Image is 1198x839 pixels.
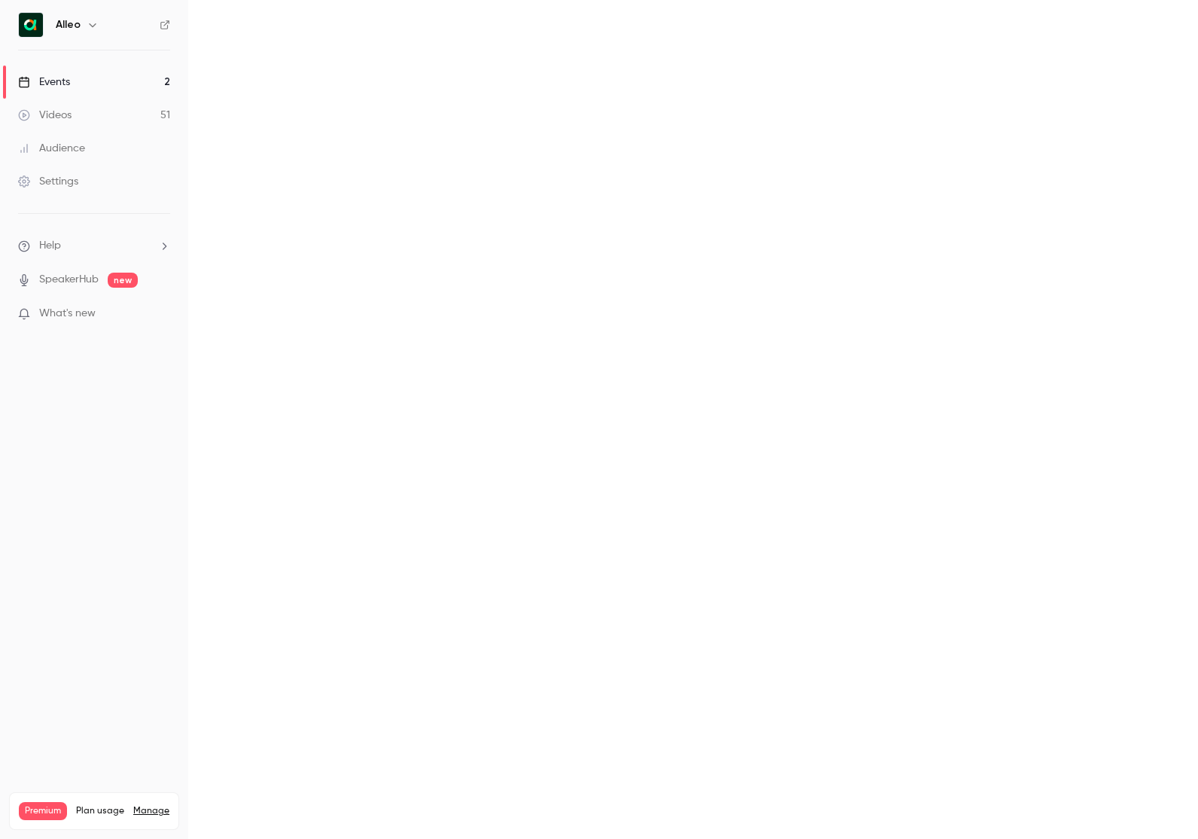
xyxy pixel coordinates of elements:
img: Alleo [19,13,43,37]
li: help-dropdown-opener [18,238,170,254]
a: Manage [133,805,169,817]
h6: Alleo [56,17,81,32]
span: Plan usage [76,805,124,817]
span: Premium [19,802,67,820]
iframe: Noticeable Trigger [152,307,170,321]
span: Help [39,238,61,254]
div: Videos [18,108,72,123]
div: Audience [18,141,85,156]
div: Settings [18,174,78,189]
a: SpeakerHub [39,272,99,288]
span: What's new [39,306,96,322]
span: new [108,273,138,288]
div: Events [18,75,70,90]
